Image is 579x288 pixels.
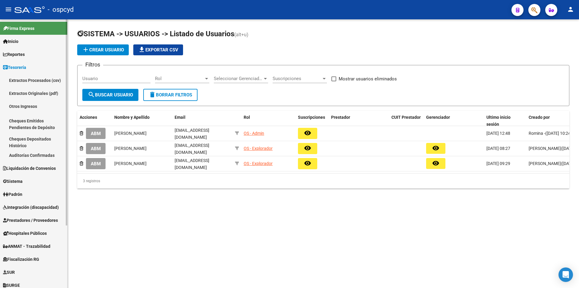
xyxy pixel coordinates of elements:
span: Seleccionar Gerenciador [214,76,263,81]
datatable-header-cell: Ultimo inicio sesión [484,111,526,131]
button: ABM [86,128,106,139]
div: Open Intercom Messenger [558,267,573,282]
div: OS - Explorador [244,160,273,167]
span: Liquidación de Convenios [3,165,56,172]
div: OS - Admin [244,130,264,137]
span: [EMAIL_ADDRESS][DOMAIN_NAME] [175,143,209,155]
datatable-header-cell: Nombre y Apellido [112,111,172,131]
span: Reportes [3,51,25,58]
datatable-header-cell: CUIT Prestador [389,111,424,131]
mat-icon: person [567,6,574,13]
datatable-header-cell: Prestador [329,111,389,131]
span: Exportar CSV [138,47,178,53]
span: ANMAT - Trazabilidad [3,243,50,250]
span: [PERSON_NAME] [529,146,561,151]
mat-icon: add [82,46,89,53]
span: ABM [91,131,101,136]
datatable-header-cell: Acciones [77,111,112,131]
span: ABM [91,146,101,151]
span: Sistema [3,178,23,185]
span: [PERSON_NAME] [114,131,147,136]
mat-icon: menu [5,6,12,13]
span: Tesorería [3,64,26,71]
span: Email [175,115,185,120]
span: Padrón [3,191,22,198]
span: Ultimo inicio sesión [486,115,511,127]
span: SISTEMA -> USUARIOS -> Listado de Usuarios [77,30,234,38]
span: [PERSON_NAME] [529,161,561,166]
span: [PERSON_NAME] [114,146,147,151]
button: Borrar Filtros [143,89,198,101]
span: Crear Usuario [82,47,124,53]
span: Creado por [529,115,550,120]
span: Inicio [3,38,18,45]
mat-icon: remove_red_eye [432,144,439,152]
datatable-header-cell: Email [172,111,233,131]
mat-icon: file_download [138,46,145,53]
span: [EMAIL_ADDRESS][DOMAIN_NAME] [175,128,209,140]
span: SUR [3,269,15,276]
span: Buscar Usuario [88,92,133,98]
h3: Filtros [82,60,103,69]
span: Mostrar usuarios eliminados [339,75,397,83]
span: Hospitales Públicos [3,230,47,237]
button: ABM [86,158,106,169]
span: Rol [155,76,204,81]
mat-icon: remove_red_eye [304,160,311,167]
span: Acciones [80,115,97,120]
span: ([DATE] 10:24) [545,131,572,136]
datatable-header-cell: Gerenciador [424,111,484,131]
mat-icon: search [88,91,95,98]
span: (alt+u) [234,32,248,37]
span: - ospcyd [48,3,74,16]
datatable-header-cell: Suscripciones [296,111,329,131]
span: Integración (discapacidad) [3,204,59,211]
button: Crear Usuario [77,44,129,55]
span: Romina - [529,131,545,136]
div: 3 registros [77,173,569,189]
span: ABM [91,161,101,167]
span: [DATE] 08:27 [486,146,510,151]
span: Gerenciador [426,115,450,120]
span: [DATE] 12:48 [486,131,510,136]
mat-icon: remove_red_eye [304,129,311,137]
button: Buscar Usuario [82,89,138,101]
button: ABM [86,143,106,154]
mat-icon: remove_red_eye [432,160,439,167]
span: Nombre y Apellido [114,115,150,120]
span: Firma Express [3,25,34,32]
span: CUIT Prestador [391,115,421,120]
span: Rol [244,115,250,120]
span: Suscripciones [298,115,325,120]
button: Exportar CSV [133,44,183,55]
mat-icon: delete [149,91,156,98]
div: OS - Explorador [244,145,273,152]
span: Prestadores / Proveedores [3,217,58,224]
span: [PERSON_NAME] [114,161,147,166]
span: [DATE] 09:29 [486,161,510,166]
span: Fiscalización RG [3,256,39,263]
span: Prestador [331,115,350,120]
span: Suscripciones [273,76,321,81]
datatable-header-cell: Rol [241,111,296,131]
span: [EMAIL_ADDRESS][DOMAIN_NAME] [175,158,209,170]
span: Borrar Filtros [149,92,192,98]
mat-icon: remove_red_eye [304,144,311,152]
